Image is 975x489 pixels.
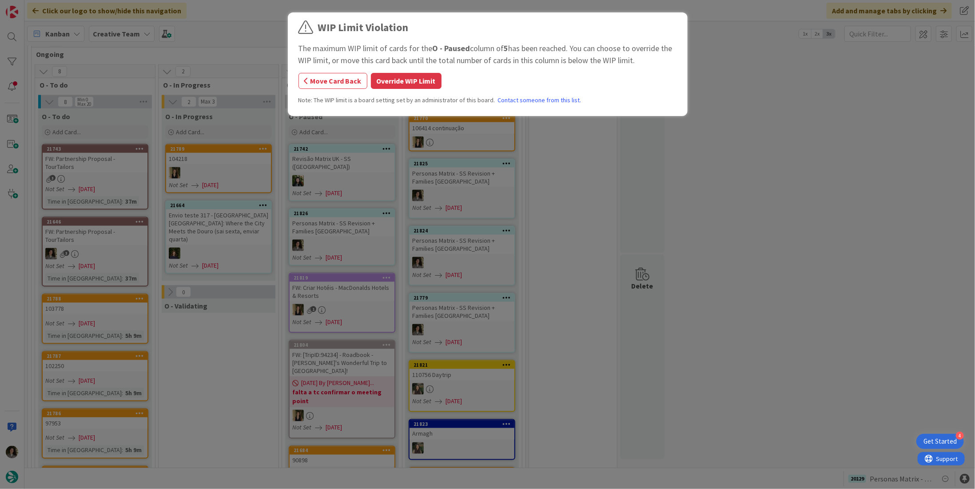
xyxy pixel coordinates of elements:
[916,434,964,449] div: Open Get Started checklist, remaining modules: 4
[498,96,581,105] a: Contact someone from this list.
[318,20,409,36] div: WIP Limit Violation
[298,42,677,66] div: The maximum WIP limit of cards for the column of has been reached. You can choose to override the...
[19,1,40,12] span: Support
[371,73,442,89] button: Override WIP Limit
[504,43,509,53] b: 5
[956,432,964,440] div: 4
[298,73,367,89] button: Move Card Back
[433,43,470,53] b: O - Paused
[923,437,957,446] div: Get Started
[298,96,677,105] div: Note: The WIP limit is a board setting set by an administrator of this board.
